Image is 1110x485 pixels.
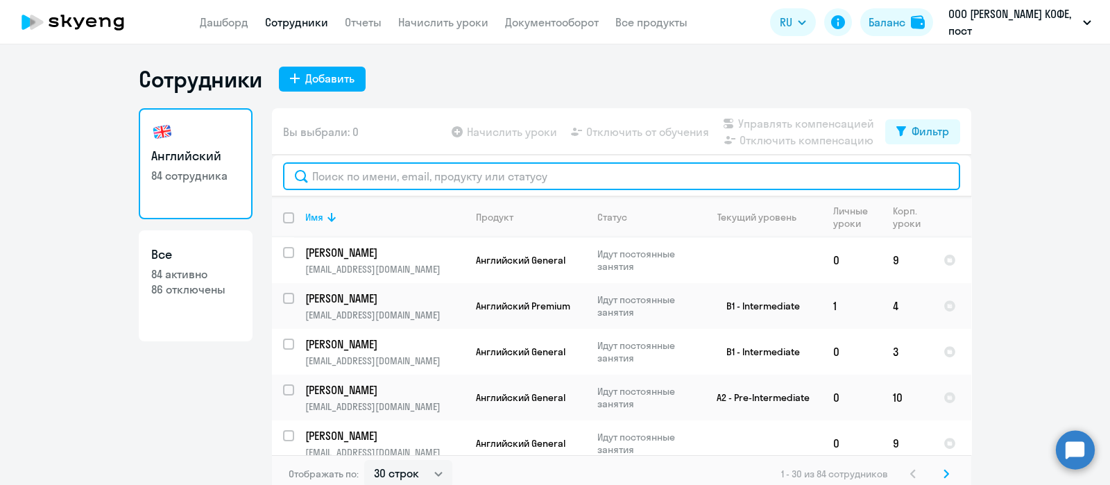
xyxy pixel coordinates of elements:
a: [PERSON_NAME] [305,428,464,443]
h1: Сотрудники [139,65,262,93]
td: A2 - Pre-Intermediate [693,375,822,420]
td: 10 [882,375,932,420]
p: Идут постоянные занятия [597,339,692,364]
p: Идут постоянные занятия [597,248,692,273]
a: Сотрудники [265,15,328,29]
p: 84 активно [151,266,240,282]
a: Документооборот [505,15,599,29]
span: Английский General [476,391,565,404]
img: balance [911,15,925,29]
a: Начислить уроки [398,15,488,29]
span: Английский General [476,437,565,450]
td: 0 [822,375,882,420]
button: Балансbalance [860,8,933,36]
p: [EMAIL_ADDRESS][DOMAIN_NAME] [305,446,464,459]
p: ООО [PERSON_NAME] КОФЕ, пост [948,6,1077,39]
span: RU [780,14,792,31]
span: Вы выбрали: 0 [283,124,359,140]
p: Идут постоянные занятия [597,385,692,410]
button: Добавить [279,67,366,92]
td: B1 - Intermediate [693,283,822,329]
p: [PERSON_NAME] [305,428,462,443]
p: [PERSON_NAME] [305,337,462,352]
div: Текущий уровень [704,211,821,223]
td: 0 [822,420,882,466]
div: Баланс [869,14,905,31]
span: Отображать по: [289,468,359,480]
button: ООО [PERSON_NAME] КОФЕ, пост [941,6,1098,39]
td: 9 [882,420,932,466]
span: 1 - 30 из 84 сотрудников [781,468,888,480]
a: Дашборд [200,15,248,29]
span: Английский Premium [476,300,570,312]
div: Текущий уровень [717,211,796,223]
h3: Английский [151,147,240,165]
div: Имя [305,211,464,223]
div: Добавить [305,70,355,87]
a: [PERSON_NAME] [305,245,464,260]
td: B1 - Intermediate [693,329,822,375]
a: Все84 активно86 отключены [139,230,253,341]
input: Поиск по имени, email, продукту или статусу [283,162,960,190]
td: 1 [822,283,882,329]
p: [EMAIL_ADDRESS][DOMAIN_NAME] [305,400,464,413]
div: Имя [305,211,323,223]
p: [PERSON_NAME] [305,291,462,306]
button: RU [770,8,816,36]
div: Корп. уроки [893,205,932,230]
div: Личные уроки [833,205,881,230]
td: 9 [882,237,932,283]
p: 84 сотрудника [151,168,240,183]
p: 86 отключены [151,282,240,297]
p: Идут постоянные занятия [597,431,692,456]
td: 0 [822,329,882,375]
button: Фильтр [885,119,960,144]
td: 3 [882,329,932,375]
a: Английский84 сотрудника [139,108,253,219]
p: [PERSON_NAME] [305,245,462,260]
img: english [151,121,173,143]
a: Отчеты [345,15,382,29]
div: Статус [597,211,627,223]
a: [PERSON_NAME] [305,337,464,352]
p: [EMAIL_ADDRESS][DOMAIN_NAME] [305,355,464,367]
a: Все продукты [615,15,688,29]
p: [EMAIL_ADDRESS][DOMAIN_NAME] [305,309,464,321]
div: Продукт [476,211,513,223]
span: Английский General [476,254,565,266]
p: [EMAIL_ADDRESS][DOMAIN_NAME] [305,263,464,275]
span: Английский General [476,346,565,358]
a: [PERSON_NAME] [305,291,464,306]
td: 4 [882,283,932,329]
p: Идут постоянные занятия [597,293,692,318]
h3: Все [151,246,240,264]
p: [PERSON_NAME] [305,382,462,398]
td: 0 [822,237,882,283]
div: Фильтр [912,123,949,139]
a: [PERSON_NAME] [305,382,464,398]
